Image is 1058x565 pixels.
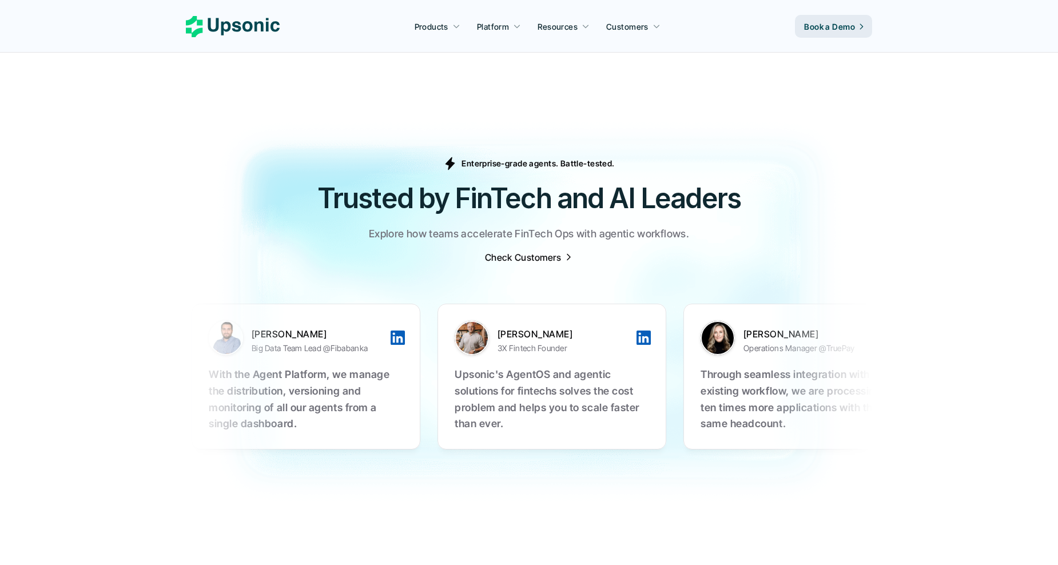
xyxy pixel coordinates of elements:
[485,251,561,264] p: Check Customers
[701,367,895,432] p: Through seamless integration with our existing workflow, we are processing ten times more applica...
[252,341,368,355] p: Big Data Team Lead @Fibabanka
[498,341,567,355] p: 3X Fintech Founder
[209,367,403,432] p: With the Agent Platform, we manage the distribution, versioning and monitoring of all our agents ...
[743,328,881,340] p: [PERSON_NAME]
[186,179,872,217] h2: Trusted by FinTech and AI Leaders
[462,157,614,169] p: Enterprise-grade agents. Battle-tested.
[743,341,855,355] p: Operations Manager @TruePay
[498,328,635,340] p: [PERSON_NAME]
[408,16,467,37] a: Products
[477,21,509,33] p: Platform
[538,21,578,33] p: Resources
[252,328,389,340] p: [PERSON_NAME]
[606,21,649,33] p: Customers
[455,367,649,432] p: Upsonic's AgentOS and agentic solutions for fintechs solves the cost problem and helps you to sca...
[795,15,872,38] a: Book a Demo
[369,226,689,242] p: Explore how teams accelerate FinTech Ops with agentic workflows.
[485,251,573,264] a: Check Customers
[415,21,448,33] p: Products
[804,21,855,33] p: Book a Demo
